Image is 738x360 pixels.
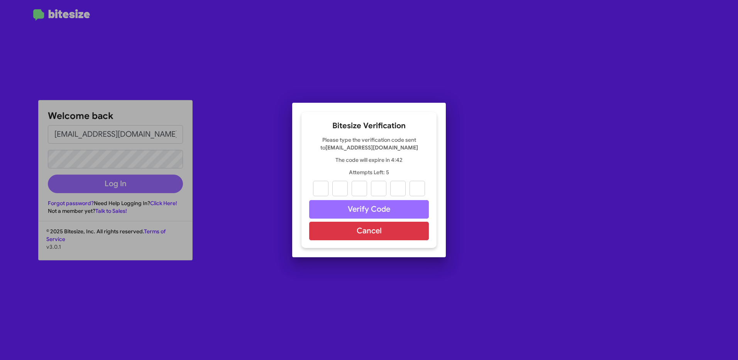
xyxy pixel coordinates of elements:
[309,120,429,132] h2: Bitesize Verification
[309,156,429,164] p: The code will expire in 4:42
[309,222,429,240] button: Cancel
[309,168,429,176] p: Attempts Left: 5
[325,144,418,151] strong: [EMAIL_ADDRESS][DOMAIN_NAME]
[309,200,429,219] button: Verify Code
[309,136,429,151] p: Please type the verification code sent to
